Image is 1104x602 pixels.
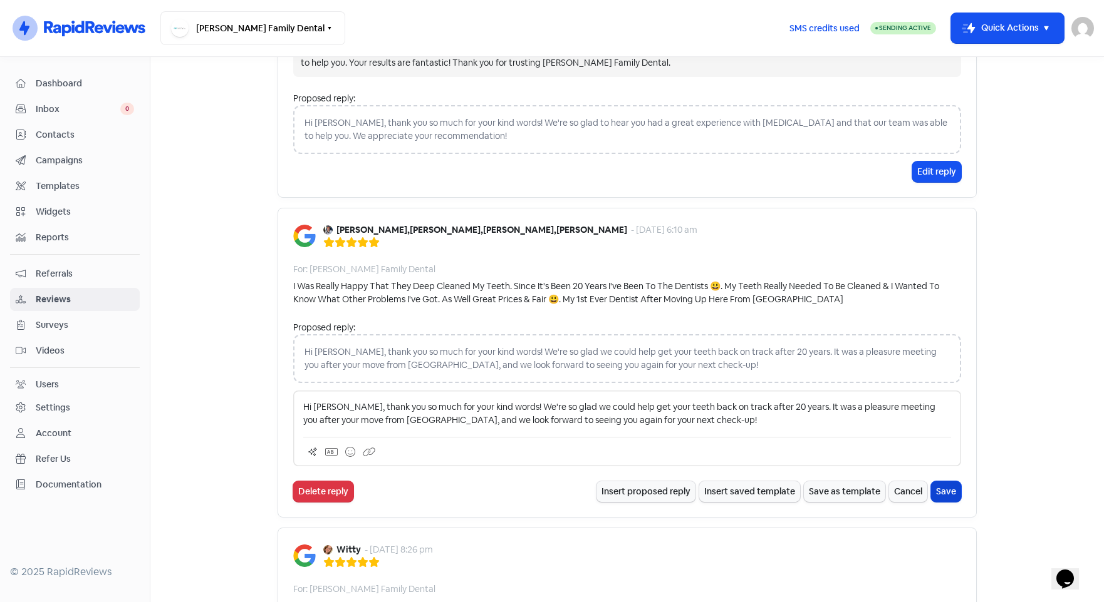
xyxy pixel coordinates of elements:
span: Videos [36,344,134,357]
button: [PERSON_NAME] Family Dental [160,11,345,45]
a: Reviews [10,288,140,311]
img: Image [293,225,316,247]
p: Hi [PERSON_NAME], thank you so much for your kind words! We're so glad we could help get your tee... [303,400,951,427]
img: Avatar [323,545,333,554]
a: Contacts [10,123,140,146]
span: Reviews [36,293,134,306]
a: SMS credits used [779,21,870,34]
div: For: [PERSON_NAME] Family Dental [293,583,435,596]
button: Delete reply [293,481,353,502]
span: Campaigns [36,154,134,167]
a: Sending Active [870,21,936,36]
a: Referrals [10,262,140,285]
a: Campaigns [10,149,140,172]
div: Proposed reply: [293,92,961,105]
a: Templates [10,175,140,198]
button: Quick Actions [951,13,1064,43]
a: Account [10,422,140,445]
span: Reports [36,231,134,244]
img: User [1071,17,1094,39]
div: I Was Really Happy That They Deep Cleaned My Teeth. Since It's Been 20 Years I've Been To The Den... [293,280,961,306]
button: Insert saved template [699,481,800,502]
a: Surveys [10,314,140,337]
a: Dashboard [10,72,140,95]
button: Save [931,481,961,502]
span: 0 [120,103,134,115]
div: Hi [PERSON_NAME], thank you so much for your kind words! We're so glad we could help get your tee... [293,334,961,383]
span: Surveys [36,319,134,332]
div: © 2025 RapidReviews [10,564,140,579]
b: Witty [336,543,361,556]
div: - [DATE] 6:10 am [631,223,697,237]
a: Inbox 0 [10,98,140,121]
button: Edit reply [912,161,961,182]
div: For: [PERSON_NAME] Family Dental [293,263,435,276]
a: Videos [10,339,140,362]
div: Users [36,378,59,391]
img: Avatar [323,225,333,235]
a: Widgets [10,200,140,223]
div: Proposed reply: [293,321,961,334]
iframe: chat widget [1051,552,1091,589]
div: Account [36,427,71,440]
a: Settings [10,396,140,419]
b: [PERSON_NAME],[PERSON_NAME],[PERSON_NAME],[PERSON_NAME] [336,223,627,237]
span: Templates [36,180,134,193]
button: Cancel [889,481,927,502]
div: Hi [PERSON_NAME], thank you so much for your kind words! We're so glad to hear you had a great ex... [293,105,961,154]
span: Widgets [36,205,134,218]
img: Image [293,544,316,567]
a: Users [10,373,140,396]
button: Insert proposed reply [596,481,695,502]
div: Settings [36,401,70,414]
span: Documentation [36,478,134,491]
a: Reports [10,226,140,249]
div: - [DATE] 8:26 pm [365,543,433,556]
span: Contacts [36,128,134,141]
a: Refer Us [10,447,140,471]
span: Dashboard [36,77,134,90]
span: SMS credits used [789,22,860,35]
span: Refer Us [36,452,134,466]
span: Referrals [36,267,134,280]
span: Sending Active [879,24,931,32]
span: Inbox [36,103,120,116]
button: Save as template [804,481,885,502]
a: Documentation [10,473,140,496]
